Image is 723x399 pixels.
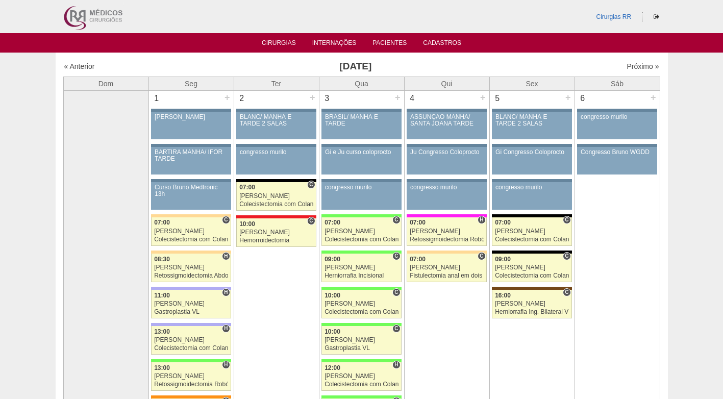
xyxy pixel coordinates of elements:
[321,147,401,174] a: Gi e Ju curso coloprocto
[325,219,340,226] span: 07:00
[223,91,232,104] div: +
[262,39,296,49] a: Cirurgias
[407,147,486,174] a: Ju Congresso Coloprocto
[495,219,511,226] span: 07:00
[410,219,426,226] span: 07:00
[236,112,316,139] a: BLANC/ MANHÃ E TARDE 2 SALAS
[410,264,484,271] div: [PERSON_NAME]
[154,373,228,380] div: [PERSON_NAME]
[154,264,228,271] div: [PERSON_NAME]
[151,182,231,210] a: Curso Bruno Medtronic 13h
[627,62,659,70] a: Próximo »
[325,149,398,156] div: Gi e Ju curso coloprocto
[407,254,486,282] a: C 07:00 [PERSON_NAME] Fistulectomia anal em dois tempos
[325,301,398,307] div: [PERSON_NAME]
[407,251,486,254] div: Key: Bartira
[495,256,511,263] span: 09:00
[325,337,398,343] div: [PERSON_NAME]
[151,395,231,398] div: Key: São Luiz - SCS
[575,91,591,106] div: 6
[321,214,401,217] div: Key: Brasil
[154,337,228,343] div: [PERSON_NAME]
[236,147,316,174] a: congresso murilo
[392,252,400,260] span: Consultório
[410,149,483,156] div: Ju Congresso Coloprocto
[222,216,230,224] span: Consultório
[325,184,398,191] div: congresso murilo
[151,109,231,112] div: Key: Aviso
[596,13,631,20] a: Cirurgias RR
[407,217,486,246] a: H 07:00 [PERSON_NAME] Retossigmoidectomia Robótica
[325,328,340,335] span: 10:00
[151,287,231,290] div: Key: Christóvão da Gama
[392,325,400,333] span: Consultório
[479,91,487,104] div: +
[372,39,407,49] a: Pacientes
[154,219,170,226] span: 07:00
[577,147,657,174] a: Congresso Bruno WGDD
[154,381,228,388] div: Retossigmoidectomia Robótica
[154,272,228,279] div: Retossigmoidectomia Abdominal VL
[154,256,170,263] span: 08:30
[325,292,340,299] span: 10:00
[492,287,571,290] div: Key: Santa Joana
[325,114,398,127] div: BRASIL/ MANHÃ E TARDE
[155,114,228,120] div: [PERSON_NAME]
[492,179,571,182] div: Key: Aviso
[222,325,230,333] span: Hospital
[392,216,400,224] span: Consultório
[234,91,250,106] div: 2
[649,91,658,104] div: +
[495,292,511,299] span: 16:00
[407,179,486,182] div: Key: Aviso
[407,214,486,217] div: Key: Pro Matre
[325,373,398,380] div: [PERSON_NAME]
[239,220,255,228] span: 10:00
[392,361,400,369] span: Hospital
[154,328,170,335] span: 13:00
[325,381,398,388] div: Colecistectomia com Colangiografia VL
[154,301,228,307] div: [PERSON_NAME]
[410,228,484,235] div: [PERSON_NAME]
[410,184,483,191] div: congresso murilo
[495,309,569,315] div: Herniorrafia Ing. Bilateral VL
[240,149,313,156] div: congresso murilo
[489,77,575,90] th: Sex
[319,91,335,106] div: 3
[240,114,313,127] div: BLANC/ MANHÃ E TARDE 2 SALAS
[407,144,486,147] div: Key: Aviso
[307,217,315,225] span: Consultório
[325,309,398,315] div: Colecistectomia com Colangiografia VL
[239,229,313,236] div: [PERSON_NAME]
[321,217,401,246] a: C 07:00 [PERSON_NAME] Colecistectomia com Colangiografia VL
[495,149,568,156] div: Gi Congresso Coloprocto
[151,254,231,282] a: H 08:30 [PERSON_NAME] Retossigmoidectomia Abdominal VL
[492,251,571,254] div: Key: Blanc
[490,91,506,106] div: 5
[581,114,654,120] div: congresso murilo
[495,301,569,307] div: [PERSON_NAME]
[239,193,313,199] div: [PERSON_NAME]
[654,14,659,20] i: Sair
[492,217,571,246] a: C 07:00 [PERSON_NAME] Colecistectomia com Colangiografia VL
[236,218,316,247] a: C 10:00 [PERSON_NAME] Hemorroidectomia
[149,91,165,106] div: 1
[410,256,426,263] span: 07:00
[404,77,489,90] th: Qui
[155,184,228,197] div: Curso Bruno Medtronic 13h
[495,114,568,127] div: BLANC/ MANHÃ E TARDE 2 SALAS
[410,114,483,127] div: ASSUNÇÃO MANHÃ/ SANTA JOANA TARDE
[154,309,228,315] div: Gastroplastia VL
[492,109,571,112] div: Key: Aviso
[151,323,231,326] div: Key: Christóvão da Gama
[234,77,319,90] th: Ter
[151,359,231,362] div: Key: Brasil
[236,179,316,182] div: Key: Blanc
[207,59,504,74] h3: [DATE]
[410,272,484,279] div: Fistulectomia anal em dois tempos
[575,77,660,90] th: Sáb
[321,290,401,318] a: C 10:00 [PERSON_NAME] Colecistectomia com Colangiografia VL
[492,290,571,318] a: C 16:00 [PERSON_NAME] Herniorrafia Ing. Bilateral VL
[325,264,398,271] div: [PERSON_NAME]
[312,39,357,49] a: Internações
